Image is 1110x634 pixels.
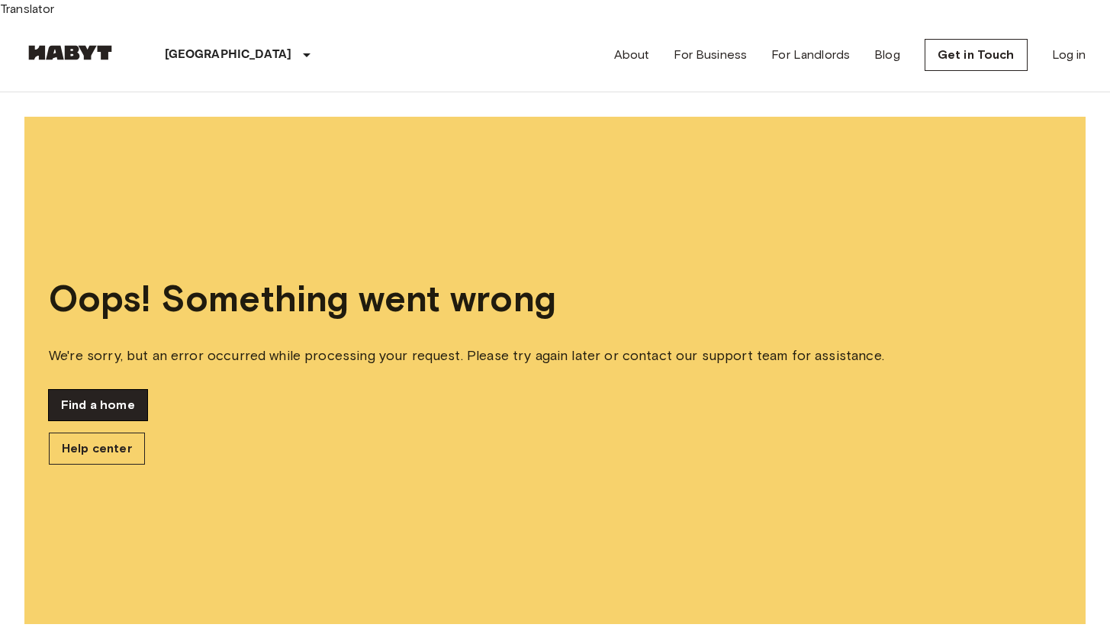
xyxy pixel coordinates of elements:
[1052,46,1086,64] a: Log in
[49,346,1061,365] span: We're sorry, but an error occurred while processing your request. Please try again later or conta...
[165,46,292,64] p: [GEOGRAPHIC_DATA]
[925,39,1028,71] a: Get in Touch
[874,46,900,64] a: Blog
[771,46,850,64] a: For Landlords
[24,45,116,60] img: Habyt
[614,46,650,64] a: About
[49,276,1061,321] span: Oops! Something went wrong
[49,433,145,465] a: Help center
[49,390,147,420] a: Find a home
[674,46,747,64] a: For Business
